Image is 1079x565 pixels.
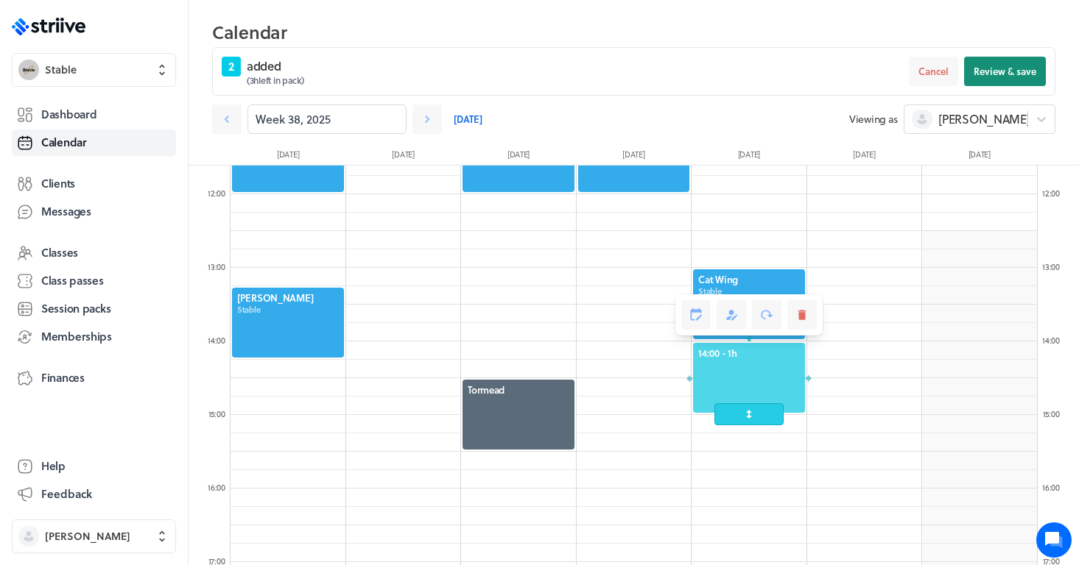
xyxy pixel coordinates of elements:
[12,481,176,508] button: Feedback
[202,335,231,346] div: 14
[41,329,112,344] span: Memberships
[918,65,949,78] span: Cancel
[576,149,691,165] div: [DATE]
[806,149,921,165] div: [DATE]
[849,112,898,127] span: Viewing as
[12,240,176,266] a: Classes
[41,176,75,191] span: Clients
[202,482,231,493] div: 16
[345,149,460,165] div: [DATE]
[468,383,569,397] span: Tormead
[95,180,177,192] span: New conversation
[1050,260,1060,273] span: :00
[45,529,130,544] span: [PERSON_NAME]
[1036,522,1072,558] iframe: gist-messenger-bubble-iframe
[12,53,176,87] button: StableStable
[202,188,231,199] div: 12
[41,204,91,219] span: Messages
[1036,482,1066,493] div: 16
[215,187,225,199] span: :00
[41,458,66,474] span: Help
[41,301,110,316] span: Session packs
[1050,334,1060,347] span: :00
[461,149,576,165] div: [DATE]
[231,149,345,165] div: [DATE]
[22,71,273,95] h1: Hi [PERSON_NAME]
[222,57,241,77] span: 2
[247,104,407,134] input: YYYY-M-D
[1036,188,1066,199] div: 12
[247,74,304,86] span: ( 3h left in pack)
[12,453,176,480] a: Help
[1036,335,1066,346] div: 14
[20,229,275,246] p: Find an answer quickly
[922,149,1037,165] div: [DATE]
[23,171,272,201] button: New conversation
[41,273,104,288] span: Class passes
[692,149,806,165] div: [DATE]
[45,63,77,77] span: Stable
[698,273,800,286] span: Cat Wing
[454,104,482,134] a: [DATE]
[215,481,225,494] span: :00
[215,260,225,273] span: :00
[12,519,176,553] button: [PERSON_NAME]
[12,296,176,322] a: Session packs
[1036,261,1066,272] div: 13
[215,334,225,347] span: :00
[12,268,176,294] a: Class passes
[43,253,263,282] input: Search articles
[41,245,78,260] span: Classes
[12,324,176,350] a: Memberships
[214,408,225,420] span: :00
[909,57,958,86] button: Cancel
[41,370,85,385] span: Finances
[41,486,92,502] span: Feedback
[237,291,339,305] span: [PERSON_NAME]
[247,57,304,75] span: added
[1050,481,1060,494] span: :00
[1049,408,1059,420] span: :00
[938,111,1030,127] span: [PERSON_NAME]
[202,408,231,419] div: 15
[698,285,800,297] span: Stable
[1050,187,1060,199] span: :00
[41,135,87,150] span: Calendar
[12,129,176,156] a: Calendar
[974,65,1036,78] span: Review & save
[22,98,273,145] h2: We're here to help. Ask us anything!
[237,304,339,316] span: Stable
[1036,408,1066,419] div: 15
[18,60,39,80] img: Stable
[202,261,231,272] div: 13
[964,57,1046,86] button: Review & save
[12,199,176,225] a: Messages
[41,107,96,122] span: Dashboard
[12,365,176,391] a: Finances
[12,171,176,197] a: Clients
[212,18,1055,47] h2: Calendar
[12,102,176,128] a: Dashboard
